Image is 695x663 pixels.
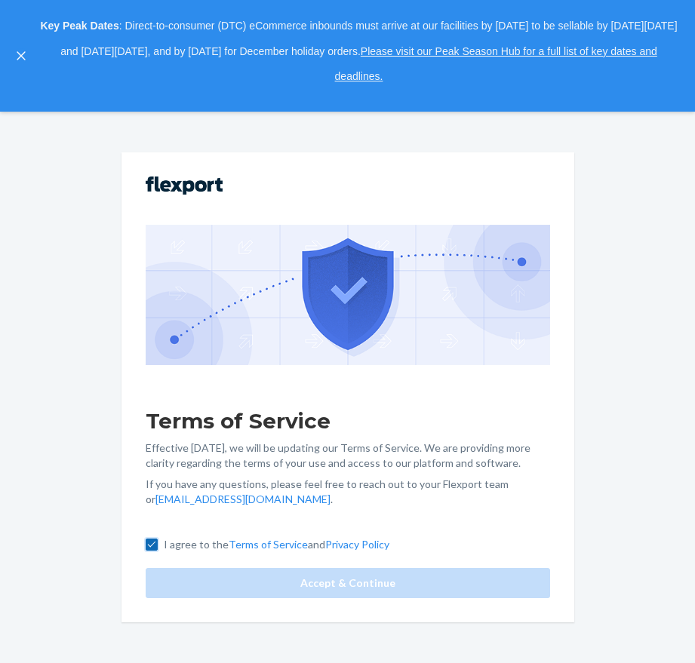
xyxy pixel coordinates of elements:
[36,14,681,90] p: : Direct-to-consumer (DTC) eCommerce inbounds must arrive at our facilities by [DATE] to be sella...
[146,539,158,551] input: I agree to theTerms of ServiceandPrivacy Policy
[164,537,389,552] p: I agree to the and
[146,176,223,195] img: Flexport logo
[146,477,550,507] p: If you have any questions, please feel free to reach out to your Flexport team or .
[229,538,308,551] a: Terms of Service
[335,45,657,83] a: Please visit our Peak Season Hub for a full list of key dates and deadlines.
[40,20,118,32] strong: Key Peak Dates
[155,493,331,505] a: [EMAIL_ADDRESS][DOMAIN_NAME]
[146,568,550,598] button: Accept & Continue
[14,48,29,63] button: close,
[146,407,550,434] h1: Terms of Service
[325,538,389,551] a: Privacy Policy
[146,225,550,365] img: GDPR Compliance
[146,440,550,471] p: Effective [DATE], we will be updating our Terms of Service. We are providing more clarity regardi...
